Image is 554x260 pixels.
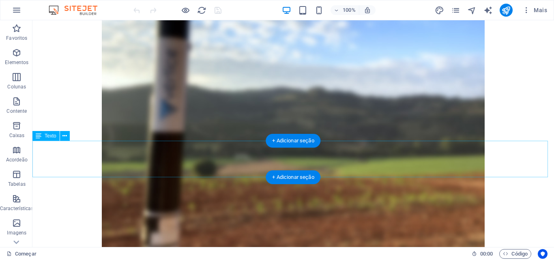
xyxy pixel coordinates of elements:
[500,4,513,17] button: publicar
[7,84,26,90] font: Colunas
[538,249,548,259] button: Centrado no usuário
[511,251,528,257] font: Código
[5,60,28,65] font: Elementos
[451,5,461,15] button: páginas
[534,7,547,13] font: Mais
[519,4,550,17] button: Mais
[272,138,314,144] font: + Adicionar seção
[451,6,460,15] i: Páginas (Ctrl+Alt+S)
[467,5,477,15] button: navegador
[6,108,27,114] font: Contente
[364,6,371,14] i: Ao redimensionar, ajuste automaticamente o nível de zoom para se ajustar ao dispositivo escolhido.
[15,251,37,257] font: Começar
[483,5,493,15] button: gerador_de_texto
[8,181,26,187] font: Tabelas
[272,174,314,180] font: + Adicionar seção
[9,133,25,138] font: Caixas
[6,35,27,41] font: Favoritos
[47,5,107,15] img: Logotipo do editor
[501,6,511,15] i: Publicar
[45,133,56,139] font: Texto
[180,5,190,15] button: Clique aqui para sair do modo de visualização e continuar editando
[480,251,493,257] font: 00:00
[343,7,355,13] font: 100%
[467,6,477,15] i: Navegador
[331,5,359,15] button: 100%
[483,6,493,15] i: Escritor de IA
[197,6,206,15] i: Recarregar página
[472,249,493,259] h6: Tempo de sessão
[7,230,26,236] font: Imagens
[435,6,444,15] i: Design (Ctrl+Alt+Y)
[499,249,531,259] button: Código
[435,5,444,15] button: projeto
[197,5,206,15] button: recarregar
[6,157,28,163] font: Acordeão
[6,249,37,259] a: Clique para cancelar a seleção. Clique duas vezes para abrir as páginas.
